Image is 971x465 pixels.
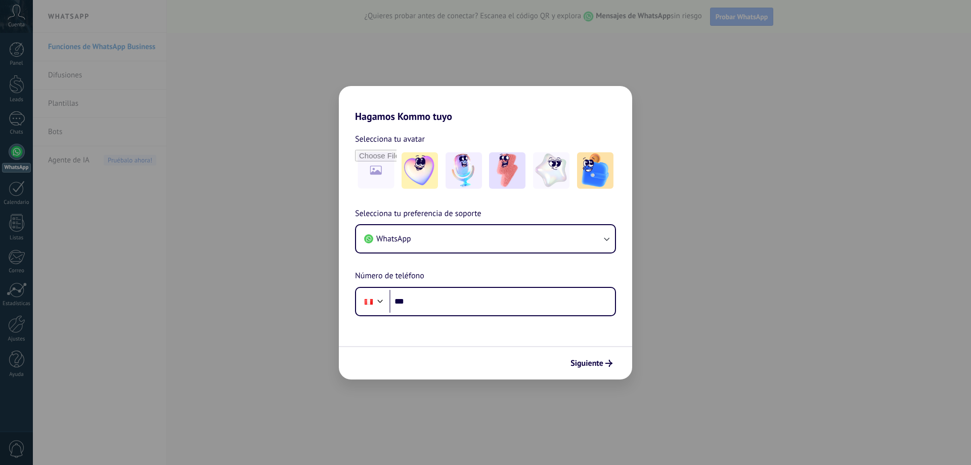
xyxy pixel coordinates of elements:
div: Peru: + 51 [359,291,378,312]
img: -1.jpeg [402,152,438,189]
span: Siguiente [570,360,603,367]
img: -5.jpeg [577,152,613,189]
span: WhatsApp [376,234,411,244]
span: Selecciona tu avatar [355,133,425,146]
button: Siguiente [566,355,617,372]
img: -4.jpeg [533,152,569,189]
span: Selecciona tu preferencia de soporte [355,207,481,221]
img: -3.jpeg [489,152,525,189]
h2: Hagamos Kommo tuyo [339,86,632,122]
img: -2.jpeg [446,152,482,189]
button: WhatsApp [356,225,615,252]
span: Número de teléfono [355,270,424,283]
